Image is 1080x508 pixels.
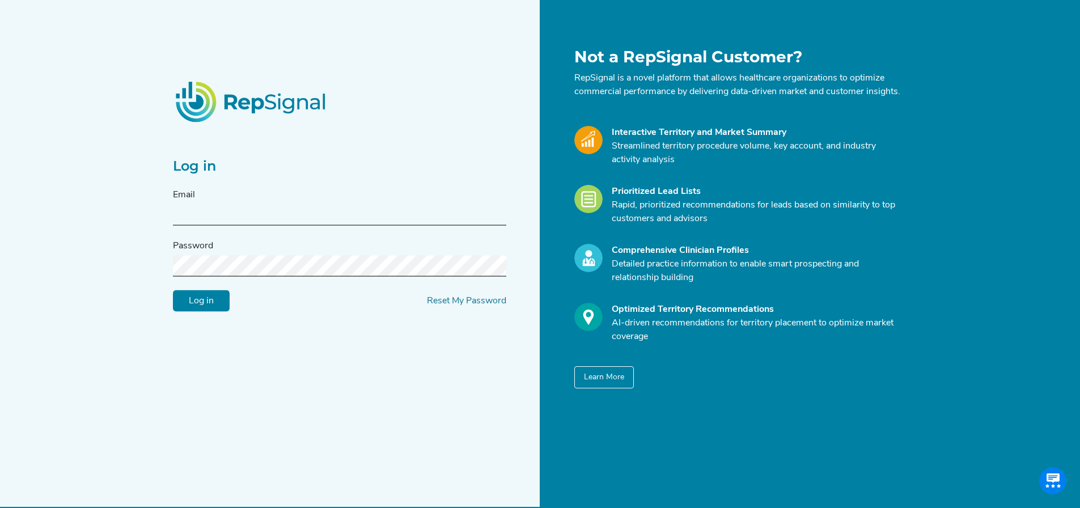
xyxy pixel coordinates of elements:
div: Interactive Territory and Market Summary [612,126,901,139]
div: Optimized Territory Recommendations [612,303,901,316]
img: RepSignalLogo.20539ed3.png [162,67,342,136]
button: Learn More [574,366,634,388]
label: Password [173,239,213,253]
div: Comprehensive Clinician Profiles [612,244,901,257]
p: Detailed practice information to enable smart prospecting and relationship building [612,257,901,285]
img: Market_Icon.a700a4ad.svg [574,126,603,154]
div: Prioritized Lead Lists [612,185,901,198]
label: Email [173,188,195,202]
h1: Not a RepSignal Customer? [574,48,901,67]
img: Optimize_Icon.261f85db.svg [574,303,603,331]
img: Profile_Icon.739e2aba.svg [574,244,603,272]
input: Log in [173,290,230,312]
h2: Log in [173,158,506,175]
a: Reset My Password [427,297,506,306]
p: Streamlined territory procedure volume, key account, and industry activity analysis [612,139,901,167]
p: RepSignal is a novel platform that allows healthcare organizations to optimize commercial perform... [574,71,901,99]
img: Leads_Icon.28e8c528.svg [574,185,603,213]
p: Rapid, prioritized recommendations for leads based on similarity to top customers and advisors [612,198,901,226]
p: AI-driven recommendations for territory placement to optimize market coverage [612,316,901,344]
